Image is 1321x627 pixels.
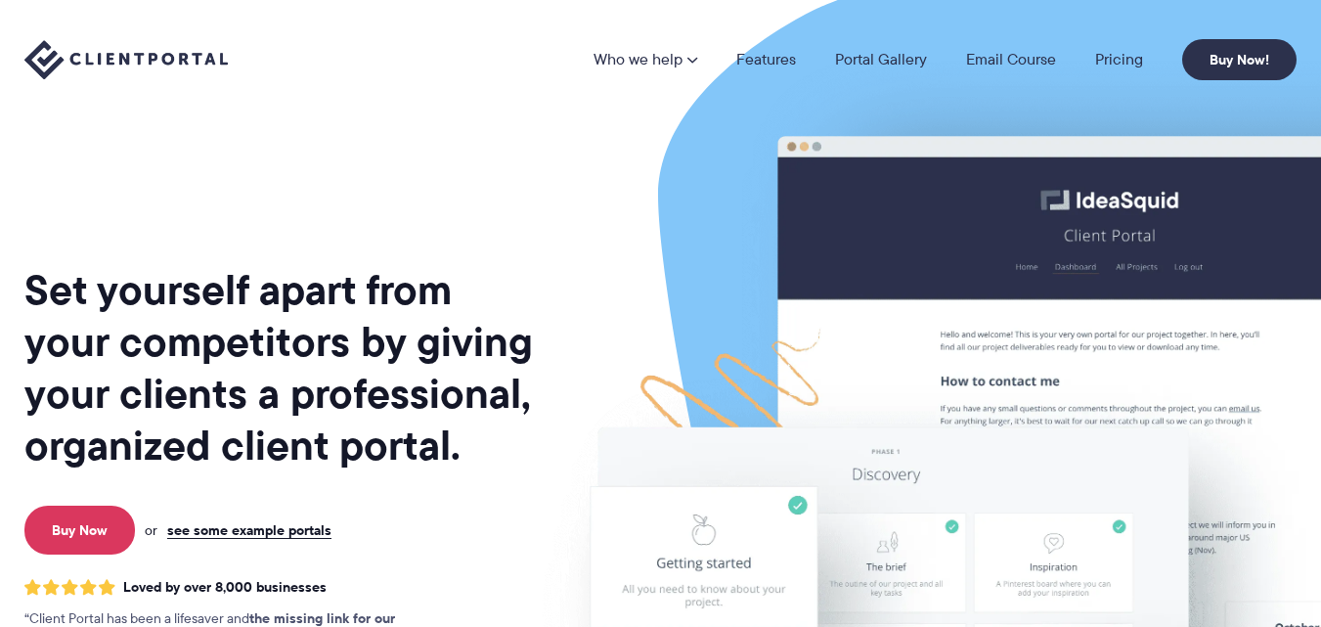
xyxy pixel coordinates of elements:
a: Portal Gallery [835,52,927,67]
a: see some example portals [167,521,331,539]
a: Features [736,52,796,67]
a: Who we help [594,52,697,67]
span: Loved by over 8,000 businesses [123,579,327,596]
a: Email Course [966,52,1056,67]
a: Buy Now [24,506,135,555]
h1: Set yourself apart from your competitors by giving your clients a professional, organized client ... [24,264,533,471]
a: Pricing [1095,52,1143,67]
a: Buy Now! [1182,39,1297,80]
span: or [145,521,157,539]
